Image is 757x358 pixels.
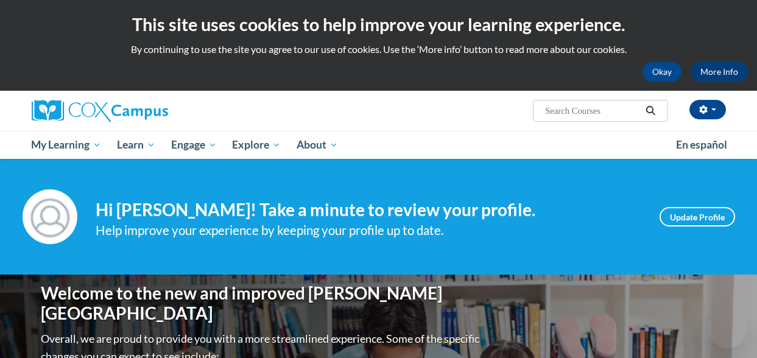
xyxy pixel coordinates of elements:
[32,100,251,122] a: Cox Campus
[24,131,110,159] a: My Learning
[232,138,281,152] span: Explore
[163,131,225,159] a: Engage
[689,100,726,119] button: Account Settings
[109,131,163,159] a: Learn
[41,283,482,324] h1: Welcome to the new and improved [PERSON_NAME][GEOGRAPHIC_DATA]
[224,131,289,159] a: Explore
[31,138,101,152] span: My Learning
[96,200,641,220] h4: Hi [PERSON_NAME]! Take a minute to review your profile.
[23,131,735,159] div: Main menu
[691,62,748,82] a: More Info
[544,104,641,118] input: Search Courses
[96,220,641,240] div: Help improve your experience by keeping your profile up to date.
[660,207,735,226] a: Update Profile
[641,104,660,118] button: Search
[668,132,735,158] a: En español
[643,62,681,82] button: Okay
[9,12,748,37] h2: This site uses cookies to help improve your learning experience.
[9,43,748,56] p: By continuing to use the site you agree to our use of cookies. Use the ‘More info’ button to read...
[289,131,346,159] a: About
[676,138,727,151] span: En español
[32,100,168,122] img: Cox Campus
[297,138,338,152] span: About
[708,309,747,348] iframe: Button to launch messaging window
[23,189,77,244] img: Profile Image
[117,138,155,152] span: Learn
[171,138,217,152] span: Engage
